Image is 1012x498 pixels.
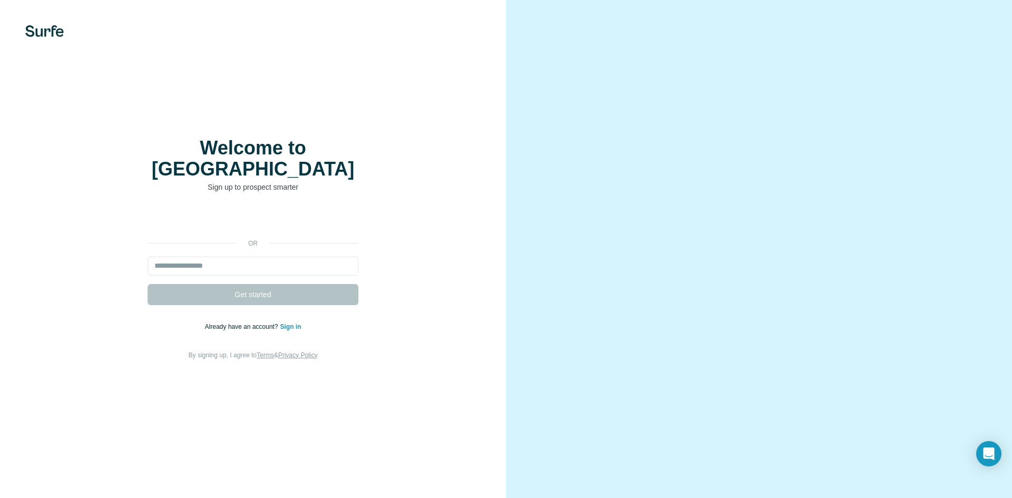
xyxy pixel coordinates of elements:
[148,182,358,192] p: Sign up to prospect smarter
[142,208,364,231] iframe: Sign in with Google Button
[25,25,64,37] img: Surfe's logo
[205,323,280,330] span: Already have an account?
[976,441,1001,466] div: Open Intercom Messenger
[148,138,358,180] h1: Welcome to [GEOGRAPHIC_DATA]
[278,351,318,359] a: Privacy Policy
[236,239,270,248] p: or
[257,351,274,359] a: Terms
[280,323,301,330] a: Sign in
[189,351,318,359] span: By signing up, I agree to &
